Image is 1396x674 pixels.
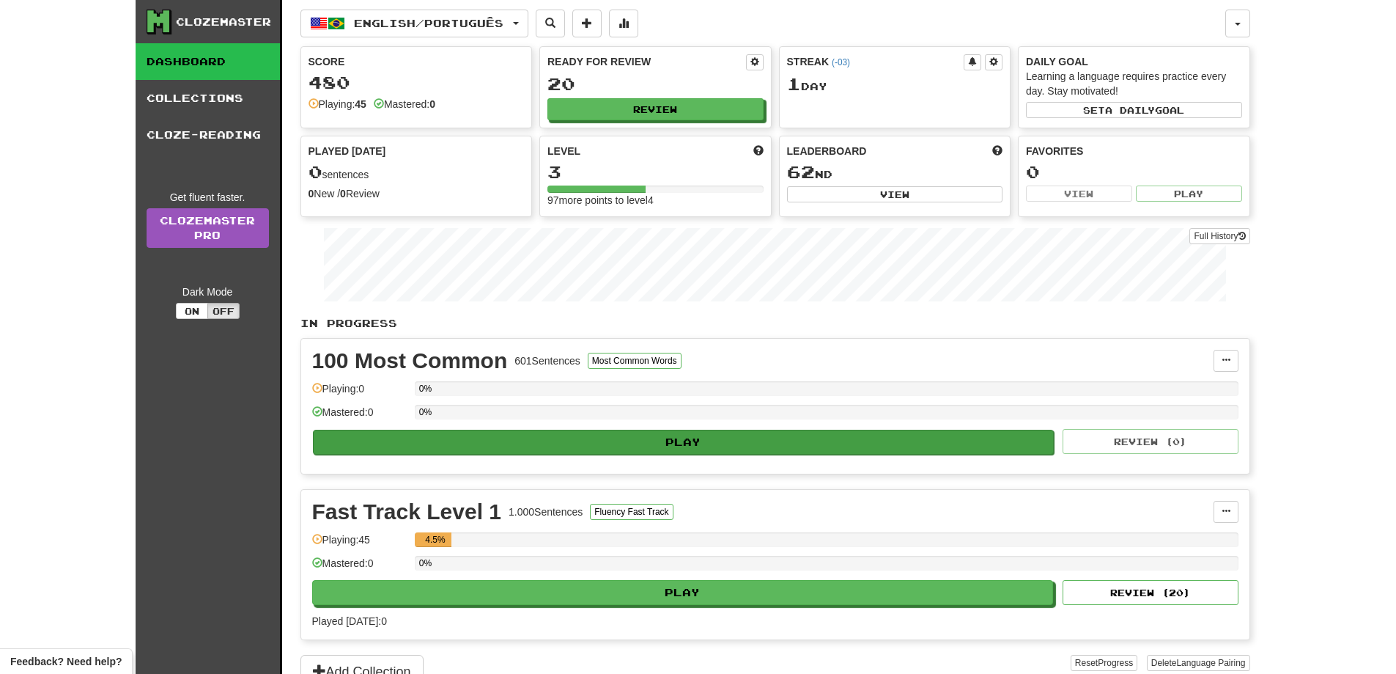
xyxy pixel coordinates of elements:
div: Score [309,54,525,69]
button: Fluency Fast Track [590,504,673,520]
button: Search sentences [536,10,565,37]
div: nd [787,163,1003,182]
div: Learning a language requires practice every day. Stay motivated! [1026,69,1242,98]
p: In Progress [300,316,1250,331]
div: Daily Goal [1026,54,1242,69]
div: Get fluent faster. [147,190,269,205]
button: More stats [609,10,638,37]
div: sentences [309,163,525,182]
div: 20 [547,75,764,93]
span: Language Pairing [1176,658,1245,668]
span: Open feedback widget [10,654,122,669]
button: Review [547,98,764,120]
a: (-03) [832,57,850,67]
div: Playing: 0 [312,381,407,406]
div: Dark Mode [147,285,269,299]
strong: 0 [340,188,346,199]
button: Review (20) [1063,580,1238,605]
button: Play [313,430,1055,455]
div: Ready for Review [547,54,746,69]
button: Play [312,580,1054,605]
button: On [176,303,208,319]
button: ResetProgress [1071,655,1137,671]
div: 1.000 Sentences [509,505,583,519]
a: Cloze-Reading [136,117,280,153]
span: 0 [309,161,322,182]
span: 62 [787,161,815,182]
span: Progress [1098,658,1133,668]
button: Full History [1189,228,1249,244]
div: Mastered: 0 [312,405,407,429]
button: English/Português [300,10,528,37]
button: Most Common Words [588,353,682,369]
div: Fast Track Level 1 [312,501,502,523]
div: 3 [547,163,764,181]
div: 100 Most Common [312,350,508,372]
div: Mastered: 0 [312,556,407,580]
div: Playing: [309,97,366,111]
span: a daily [1105,105,1155,115]
button: View [1026,186,1132,202]
div: 97 more points to level 4 [547,193,764,208]
button: Off [207,303,240,319]
div: Mastered: [374,97,435,111]
div: Day [787,75,1003,94]
strong: 0 [309,188,314,199]
strong: 45 [355,98,366,110]
button: Add sentence to collection [572,10,602,37]
div: 0 [1026,163,1242,181]
a: Dashboard [136,43,280,80]
span: English / Português [354,17,503,29]
button: Seta dailygoal [1026,102,1242,118]
button: Review (0) [1063,429,1238,454]
div: Favorites [1026,144,1242,158]
span: Score more points to level up [753,144,764,158]
button: View [787,186,1003,202]
span: This week in points, UTC [992,144,1002,158]
span: Leaderboard [787,144,867,158]
span: Level [547,144,580,158]
div: Playing: 45 [312,532,407,557]
div: 601 Sentences [514,354,580,368]
div: Clozemaster [176,15,271,29]
a: ClozemasterPro [147,208,269,248]
div: 4.5% [419,532,451,547]
span: Played [DATE] [309,144,386,158]
div: 480 [309,73,525,92]
strong: 0 [429,98,435,110]
button: Play [1136,186,1242,202]
button: DeleteLanguage Pairing [1147,655,1250,671]
div: New / Review [309,186,525,201]
a: Collections [136,80,280,117]
span: 1 [787,73,801,94]
div: Streak [787,54,964,69]
span: Played [DATE]: 0 [312,615,387,627]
